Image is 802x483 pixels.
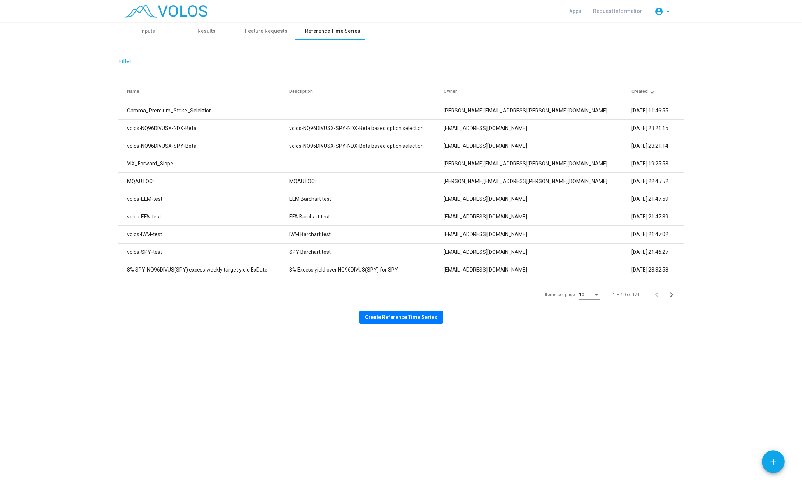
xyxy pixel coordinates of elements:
[587,4,649,18] a: Request Information
[289,225,444,243] td: IWM Barchart test
[118,155,290,172] td: VIX_Forward_Slope
[289,172,444,190] td: MQAUTOCL
[289,137,444,155] td: volos-NQ96DIVUSX-SPY-NDX-Beta based option selection
[140,27,155,35] div: Inputs
[579,292,584,297] span: 10
[631,88,648,95] div: Created
[118,172,290,190] td: MQAUTOCL
[444,208,631,225] td: [EMAIL_ADDRESS][DOMAIN_NAME]
[579,293,600,298] mat-select: Items per page:
[444,119,631,137] td: [EMAIL_ADDRESS][DOMAIN_NAME]
[444,225,631,243] td: [EMAIL_ADDRESS][DOMAIN_NAME]
[118,119,290,137] td: volos-NQ96DIVUSX-NDX-Beta
[118,261,290,279] td: 8% SPY-NQ96DIVUS(SPY) excess weekly target yield ExDate
[631,119,684,137] td: [DATE] 23:21:15
[444,88,631,95] div: Owner
[444,190,631,208] td: [EMAIL_ADDRESS][DOMAIN_NAME]
[444,88,457,95] div: Owner
[631,88,675,95] div: Created
[631,190,684,208] td: [DATE] 21:47:59
[631,102,684,119] td: [DATE] 11:46:55
[305,27,360,35] div: Reference Time Series
[289,119,444,137] td: volos-NQ96DIVUSX-SPY-NDX-Beta based option selection
[762,450,785,473] button: Add icon
[631,243,684,261] td: [DATE] 21:46:27
[593,8,643,14] span: Request Information
[768,457,778,467] mat-icon: add
[652,287,666,302] button: Previous page
[631,137,684,155] td: [DATE] 23:21:14
[118,225,290,243] td: volos-IWM-test
[289,208,444,225] td: EFA Barchart test
[631,172,684,190] td: [DATE] 22:45:52
[444,172,631,190] td: [PERSON_NAME][EMAIL_ADDRESS][PERSON_NAME][DOMAIN_NAME]
[631,261,684,279] td: [DATE] 23:32:58
[118,208,290,225] td: volos-EFA-test
[663,7,672,16] mat-icon: arrow_drop_down
[563,4,587,18] a: Apps
[444,102,631,119] td: [PERSON_NAME][EMAIL_ADDRESS][PERSON_NAME][DOMAIN_NAME]
[655,7,663,16] mat-icon: account_circle
[444,261,631,279] td: [EMAIL_ADDRESS][DOMAIN_NAME]
[613,291,640,298] div: 1 – 10 of 171
[444,155,631,172] td: [PERSON_NAME][EMAIL_ADDRESS][PERSON_NAME][DOMAIN_NAME]
[365,314,437,320] span: Create Reference Time Series
[127,88,139,95] div: Name
[118,102,290,119] td: Gamma_Premium_Strike_Selektion
[444,243,631,261] td: [EMAIL_ADDRESS][DOMAIN_NAME]
[289,243,444,261] td: SPY Barchart test
[545,291,576,298] div: Items per page:
[289,261,444,279] td: 8% Excess yield over NQ96DIVUS(SPY) for SPY
[631,208,684,225] td: [DATE] 21:47:39
[197,27,216,35] div: Results
[289,88,444,95] div: Description
[127,88,290,95] div: Name
[631,225,684,243] td: [DATE] 21:47:02
[444,137,631,155] td: [EMAIL_ADDRESS][DOMAIN_NAME]
[666,287,681,302] button: Next page
[289,190,444,208] td: EEM Barchart test
[118,190,290,208] td: volos-EEM-test
[359,311,443,324] button: Create Reference Time Series
[118,243,290,261] td: volos-SPY-test
[289,88,313,95] div: Description
[569,8,581,14] span: Apps
[631,155,684,172] td: [DATE] 19:25:53
[118,137,290,155] td: volos-NQ96DIVUSX-SPY-Beta
[245,27,287,35] div: Feature Requests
